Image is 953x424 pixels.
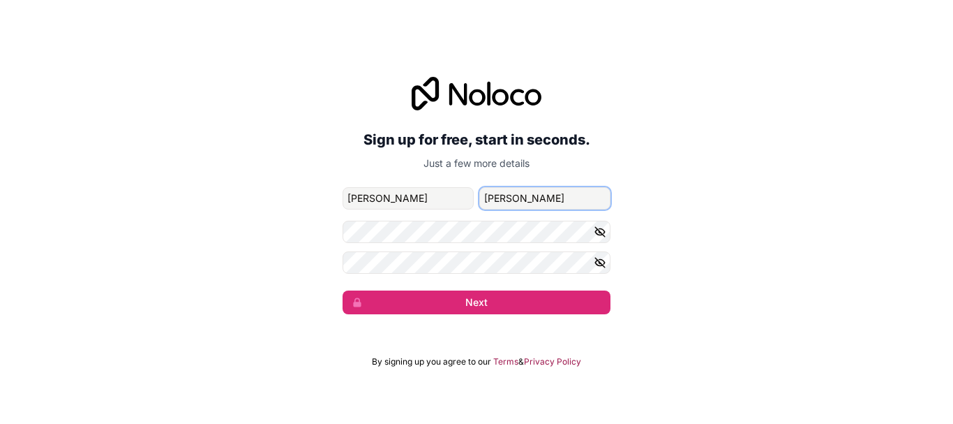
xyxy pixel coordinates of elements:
[524,356,581,367] a: Privacy Policy
[343,127,610,152] h2: Sign up for free, start in seconds.
[372,356,491,367] span: By signing up you agree to our
[343,187,474,210] input: given-name
[343,221,610,243] input: Password
[493,356,518,367] a: Terms
[343,291,610,314] button: Next
[343,156,610,170] p: Just a few more details
[518,356,524,367] span: &
[343,251,610,274] input: Confirm password
[479,187,610,210] input: family-name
